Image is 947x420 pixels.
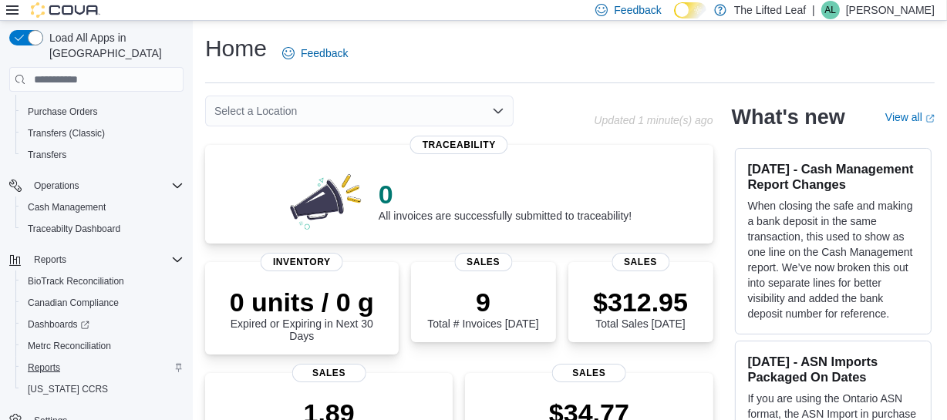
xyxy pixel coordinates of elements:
[22,380,114,398] a: [US_STATE] CCRS
[22,124,184,143] span: Transfers (Classic)
[15,218,190,240] button: Traceabilty Dashboard
[22,294,184,312] span: Canadian Compliance
[925,114,935,123] svg: External link
[28,106,98,118] span: Purchase Orders
[593,287,688,330] div: Total Sales [DATE]
[825,1,837,19] span: AL
[885,111,935,123] a: View allExternal link
[821,1,840,19] div: Anna Lutz
[3,175,190,197] button: Operations
[22,358,66,377] a: Reports
[454,253,512,271] span: Sales
[28,223,120,235] span: Traceabilty Dashboard
[22,220,184,238] span: Traceabilty Dashboard
[748,354,918,385] h3: [DATE] - ASN Imports Packaged On Dates
[261,253,343,271] span: Inventory
[28,340,111,352] span: Metrc Reconciliation
[15,101,190,123] button: Purchase Orders
[31,2,100,18] img: Cova
[22,272,184,291] span: BioTrack Reconciliation
[22,315,184,334] span: Dashboards
[22,146,184,164] span: Transfers
[492,105,504,117] button: Open list of options
[15,357,190,378] button: Reports
[22,358,184,377] span: Reports
[22,380,184,398] span: Washington CCRS
[28,127,105,139] span: Transfers (Classic)
[28,297,119,309] span: Canadian Compliance
[28,149,66,161] span: Transfers
[593,287,688,318] p: $312.95
[427,287,538,318] p: 9
[22,102,104,121] a: Purchase Orders
[22,102,184,121] span: Purchase Orders
[15,270,190,292] button: BioTrack Reconciliation
[674,2,706,18] input: Dark Mode
[34,254,66,266] span: Reports
[28,176,184,195] span: Operations
[410,136,508,154] span: Traceability
[748,198,918,321] p: When closing the safe and making a bank deposit in the same transaction, this used to show as one...
[22,315,96,334] a: Dashboards
[734,1,806,19] p: The Lifted Leaf
[22,146,72,164] a: Transfers
[15,292,190,314] button: Canadian Compliance
[217,287,386,342] div: Expired or Expiring in Next 30 Days
[614,2,661,18] span: Feedback
[43,30,184,61] span: Load All Apps in [GEOGRAPHIC_DATA]
[3,249,190,270] button: Reports
[22,124,111,143] a: Transfers (Classic)
[22,337,184,355] span: Metrc Reconciliation
[34,180,79,192] span: Operations
[812,1,815,19] p: |
[28,361,60,374] span: Reports
[732,105,845,129] h2: What's new
[217,287,386,318] p: 0 units / 0 g
[15,314,190,335] a: Dashboards
[15,144,190,166] button: Transfers
[28,201,106,213] span: Cash Management
[552,364,626,382] span: Sales
[427,287,538,330] div: Total # Invoices [DATE]
[28,318,89,331] span: Dashboards
[28,383,108,395] span: [US_STATE] CCRS
[594,114,713,126] p: Updated 1 minute(s) ago
[748,161,918,192] h3: [DATE] - Cash Management Report Changes
[379,179,632,222] div: All invoices are successfully submitted to traceability!
[22,198,112,217] a: Cash Management
[286,170,366,231] img: 0
[205,33,267,64] h1: Home
[15,378,190,400] button: [US_STATE] CCRS
[612,253,669,271] span: Sales
[15,197,190,218] button: Cash Management
[276,38,354,69] a: Feedback
[379,179,632,210] p: 0
[15,335,190,357] button: Metrc Reconciliation
[846,1,935,19] p: [PERSON_NAME]
[22,337,117,355] a: Metrc Reconciliation
[15,123,190,144] button: Transfers (Classic)
[28,275,124,287] span: BioTrack Reconciliation
[28,250,72,269] button: Reports
[22,220,126,238] a: Traceabilty Dashboard
[301,45,348,61] span: Feedback
[28,176,86,195] button: Operations
[22,198,184,217] span: Cash Management
[28,250,184,269] span: Reports
[22,294,125,312] a: Canadian Compliance
[292,364,366,382] span: Sales
[22,272,130,291] a: BioTrack Reconciliation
